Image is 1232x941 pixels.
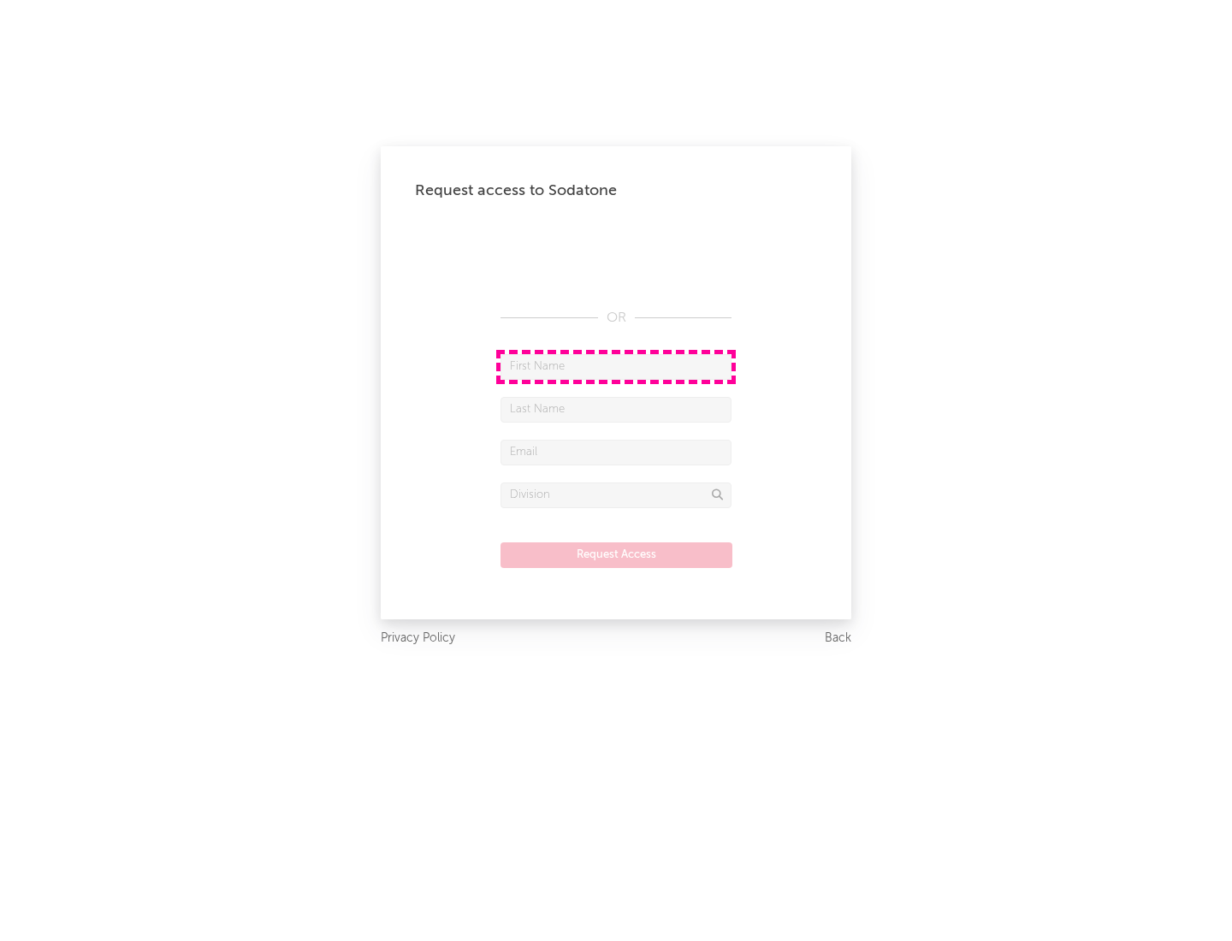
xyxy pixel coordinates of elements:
[500,542,732,568] button: Request Access
[500,482,731,508] input: Division
[500,308,731,328] div: OR
[415,181,817,201] div: Request access to Sodatone
[500,354,731,380] input: First Name
[500,440,731,465] input: Email
[500,397,731,423] input: Last Name
[825,628,851,649] a: Back
[381,628,455,649] a: Privacy Policy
